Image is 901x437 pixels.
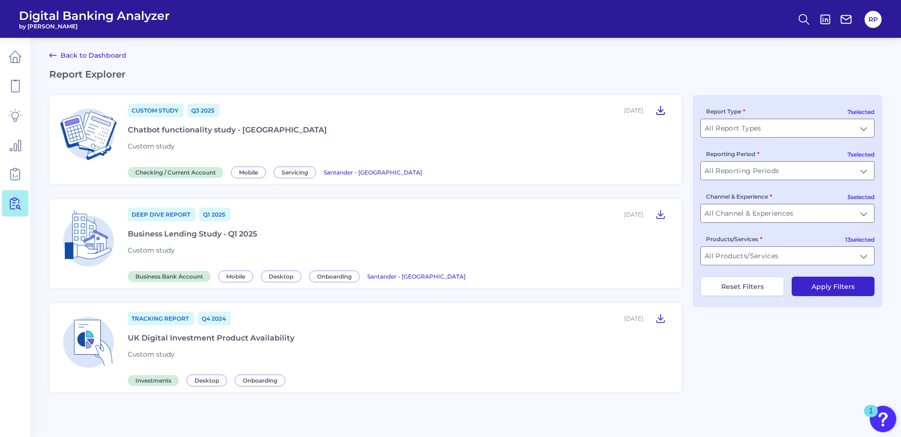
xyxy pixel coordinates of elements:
span: Digital Banking Analyzer [19,9,170,23]
a: Back to Dashboard [49,50,126,61]
label: Products/Services [706,236,762,243]
label: Report Type [706,108,745,115]
a: Servicing [274,167,320,176]
span: Onboarding [235,375,285,386]
a: Santander - [GEOGRAPHIC_DATA] [324,167,422,176]
span: Business Bank Account [128,271,211,282]
a: Desktop [186,376,231,385]
span: Onboarding [309,271,360,282]
a: Mobile [218,271,257,280]
a: Mobile [231,167,270,176]
a: Deep Dive Report [128,208,195,221]
div: [DATE] [624,107,644,114]
span: Checking / Current Account [128,167,223,178]
img: Investments [57,311,120,374]
h2: Report Explorer [49,69,882,80]
a: Onboarding [235,376,289,385]
a: Custom Study [128,104,184,117]
img: Checking / Current Account [57,103,120,166]
span: Mobile [218,271,253,282]
div: Chatbot functionality study - [GEOGRAPHIC_DATA] [128,125,327,134]
span: Desktop [186,375,227,386]
span: Santander - [GEOGRAPHIC_DATA] [367,273,466,280]
div: UK Digital Investment Product Availability [128,333,294,342]
button: Reset Filters [700,277,784,296]
label: Reporting Period [706,150,760,157]
a: Checking / Current Account [128,167,227,176]
span: Servicing [274,166,316,178]
button: RP [865,11,882,28]
span: Desktop [261,271,301,282]
span: Mobile [231,166,266,178]
button: Open Resource Center, 1 new notification [870,406,896,432]
span: Santander - [GEOGRAPHIC_DATA] [324,169,422,176]
a: Tracking Report [128,312,194,325]
span: by [PERSON_NAME] [19,23,170,30]
button: Chatbot functionality study - Santander [651,103,670,118]
button: Apply Filters [792,277,874,296]
div: Business Lending Study - Q1 2025 [128,229,257,238]
span: Custom study [128,246,175,254]
a: Desktop [261,271,305,280]
a: Santander - [GEOGRAPHIC_DATA] [367,271,466,280]
span: Custom study [128,350,175,358]
div: 1 [869,411,873,423]
div: [DATE] [624,211,644,218]
label: Channel & Experience [706,193,772,200]
a: Q1 2025 [199,208,230,221]
div: [DATE] [624,315,644,322]
a: Onboarding [309,271,363,280]
a: Investments [128,376,183,385]
span: Custom study [128,142,175,150]
a: Business Bank Account [128,271,214,280]
img: Business Bank Account [57,207,120,270]
a: Q4 2024 [198,312,231,325]
a: Q3 2025 [187,104,220,117]
button: UK Digital Investment Product Availability [651,311,670,326]
span: Investments [128,375,179,386]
